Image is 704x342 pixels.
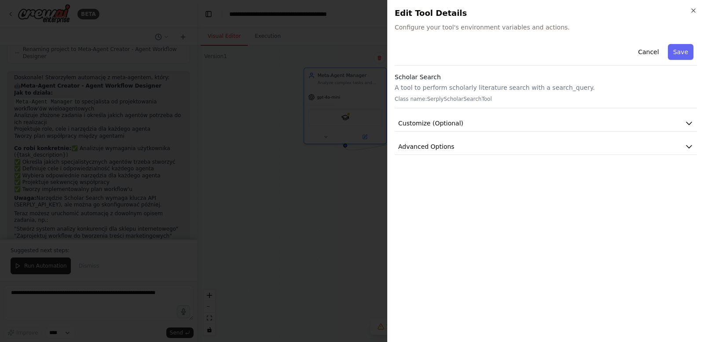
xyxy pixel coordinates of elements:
button: Advanced Options [395,139,697,155]
h2: Edit Tool Details [395,7,697,19]
p: Class name: SerplyScholarSearchTool [395,96,697,103]
span: Customize (Optional) [398,119,463,128]
span: Configure your tool's environment variables and actions. [395,23,697,32]
button: Save [668,44,693,60]
button: Customize (Optional) [395,115,697,132]
span: Advanced Options [398,142,455,151]
button: Cancel [633,44,664,60]
h3: Scholar Search [395,73,697,81]
p: A tool to perform scholarly literature search with a search_query. [395,83,697,92]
